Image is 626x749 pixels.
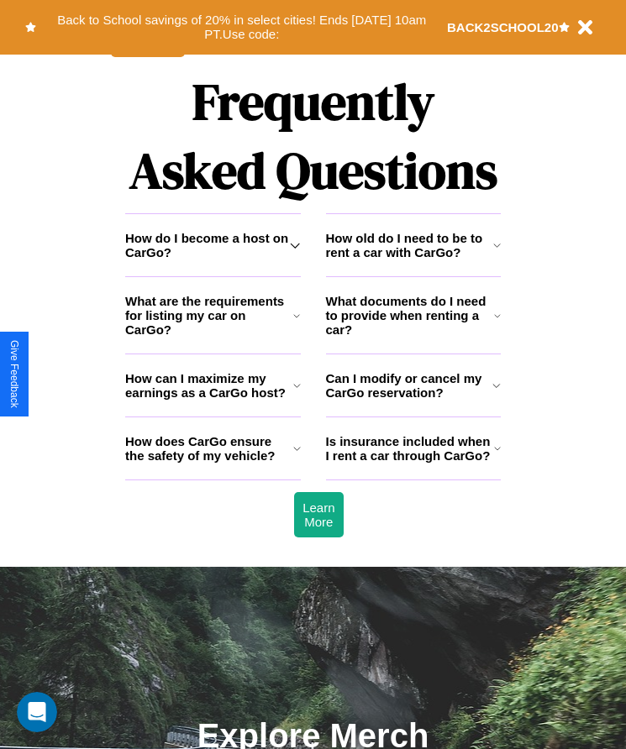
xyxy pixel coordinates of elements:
[125,59,501,213] h1: Frequently Asked Questions
[294,492,343,537] button: Learn More
[326,294,495,337] h3: What documents do I need to provide when renting a car?
[125,434,293,463] h3: How does CarGo ensure the safety of my vehicle?
[326,231,493,259] h3: How old do I need to be to rent a car with CarGo?
[326,434,494,463] h3: Is insurance included when I rent a car through CarGo?
[8,340,20,408] div: Give Feedback
[125,231,290,259] h3: How do I become a host on CarGo?
[125,294,293,337] h3: What are the requirements for listing my car on CarGo?
[17,692,57,732] iframe: Intercom live chat
[125,371,293,400] h3: How can I maximize my earnings as a CarGo host?
[447,20,559,34] b: BACK2SCHOOL20
[36,8,447,46] button: Back to School savings of 20% in select cities! Ends [DATE] 10am PT.Use code:
[326,371,493,400] h3: Can I modify or cancel my CarGo reservation?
